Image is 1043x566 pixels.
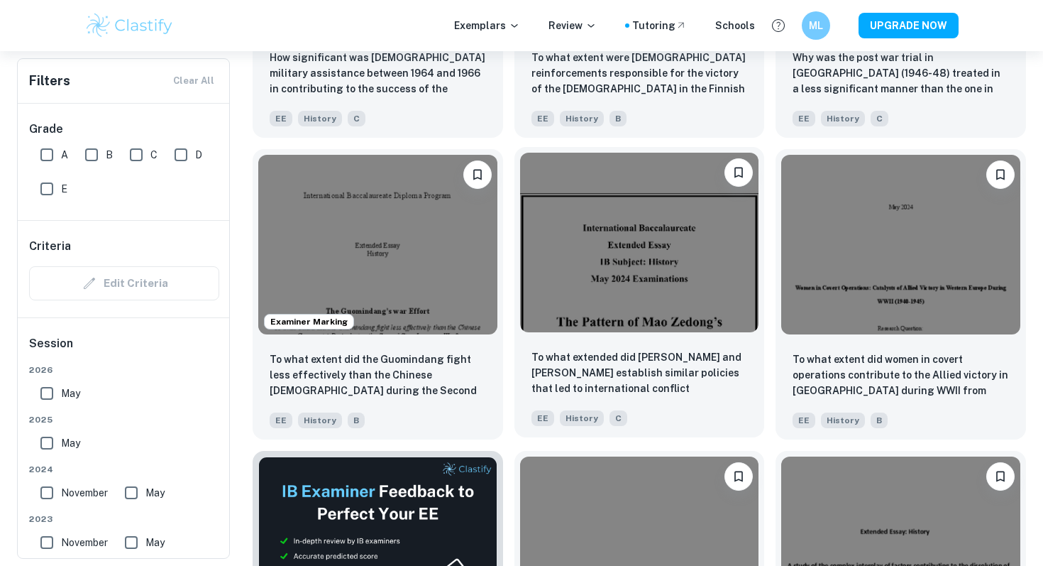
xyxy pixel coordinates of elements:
[29,121,219,138] h6: Grade
[348,413,365,428] span: B
[560,111,604,126] span: History
[29,413,219,426] span: 2025
[781,155,1020,334] img: History EE example thumbnail: To what extent did women in covert opera
[61,181,67,197] span: E
[520,153,759,332] img: History EE example thumbnail: To what extended did Mao Zedong and Adol
[150,147,158,163] span: C
[821,111,865,126] span: History
[270,352,486,400] p: To what extent did the Guomindang fight less effectively than the Chinese Communist Party during ...
[265,315,353,328] span: Examiner Marking
[84,11,175,40] img: Clastify logo
[609,410,627,426] span: C
[871,413,888,428] span: B
[859,13,959,38] button: UPGRADE NOW
[29,266,219,300] div: Criteria filters are unavailable when searching by topic
[531,349,748,396] p: To what extended did Mao Zedong and Adolf Hitler establish similar policies that led to internati...
[724,462,753,491] button: Bookmark
[776,149,1026,439] a: BookmarkTo what extent did women in covert operations contribute to the Allied victory in Western...
[145,485,165,501] span: May
[609,111,627,126] span: B
[766,13,790,38] button: Help and Feedback
[871,111,888,126] span: C
[531,50,748,98] p: To what extent were German reinforcements responsible for the victory of the Finnish whites in th...
[348,111,365,126] span: C
[61,386,80,401] span: May
[632,18,687,33] a: Tutoring
[463,160,492,189] button: Bookmark
[29,71,70,91] h6: Filters
[61,485,108,501] span: November
[560,410,604,426] span: History
[29,513,219,526] span: 2023
[298,111,342,126] span: History
[793,413,815,428] span: EE
[808,18,824,33] h6: ML
[454,18,520,33] p: Exemplars
[29,364,219,376] span: 2026
[61,435,80,451] span: May
[986,462,1015,491] button: Bookmark
[715,18,755,33] a: Schools
[531,111,554,126] span: EE
[145,535,165,550] span: May
[195,147,202,163] span: D
[986,160,1015,189] button: Bookmark
[29,238,71,255] h6: Criteria
[258,155,497,334] img: History EE example thumbnail: To what extent did the Guomindang fight
[270,111,292,126] span: EE
[514,149,765,439] a: BookmarkTo what extended did Mao Zedong and Adolf Hitler establish similar policies that led to i...
[531,410,554,426] span: EE
[270,413,292,428] span: EE
[61,147,68,163] span: A
[724,158,753,187] button: Bookmark
[61,535,108,550] span: November
[298,413,342,428] span: History
[821,413,865,428] span: History
[270,50,486,98] p: How significant was U.S military assistance between 1964 and 1966 in contributing to the success ...
[29,335,219,364] h6: Session
[253,149,503,439] a: Examiner MarkingBookmarkTo what extent did the Guomindang fight less effectively than the Chinese...
[793,352,1009,400] p: To what extent did women in covert operations contribute to the Allied victory in Western Europe ...
[548,18,597,33] p: Review
[106,147,113,163] span: B
[802,11,830,40] button: ML
[793,50,1009,98] p: Why was the post war trial in Japan (1946-48) treated in a less significant manner than the one i...
[793,111,815,126] span: EE
[29,463,219,476] span: 2024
